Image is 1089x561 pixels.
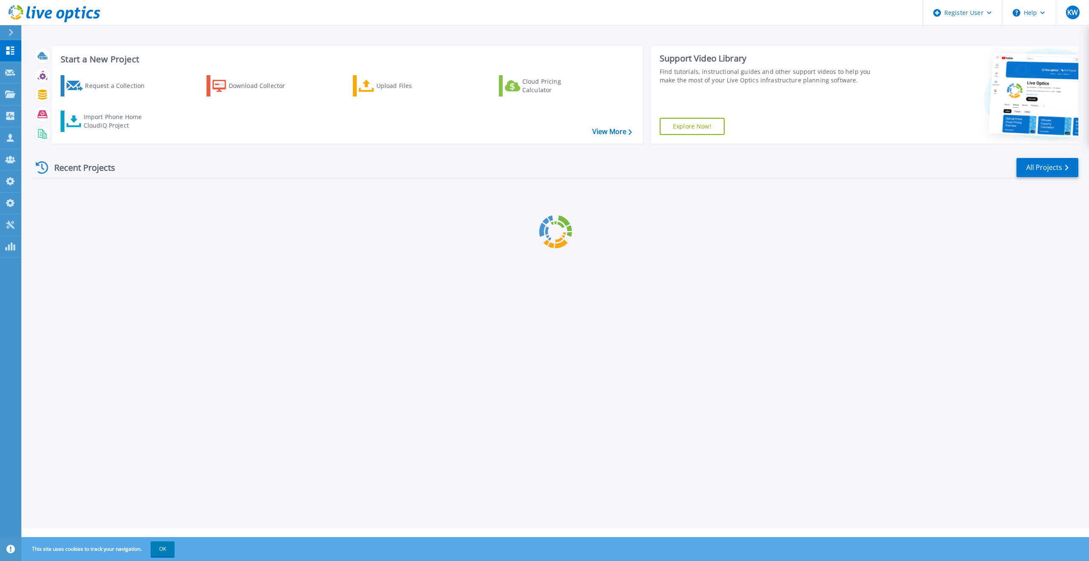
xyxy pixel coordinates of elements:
[23,541,175,557] span: This site uses cookies to track your navigation.
[592,128,632,136] a: View More
[229,77,297,94] div: Download Collector
[499,75,594,96] a: Cloud Pricing Calculator
[660,53,880,64] div: Support Video Library
[84,113,150,130] div: Import Phone Home CloudIQ Project
[85,77,153,94] div: Request a Collection
[660,67,880,85] div: Find tutorials, instructional guides and other support videos to help you make the most of your L...
[376,77,445,94] div: Upload Files
[660,118,725,135] a: Explore Now!
[522,77,591,94] div: Cloud Pricing Calculator
[33,157,127,178] div: Recent Projects
[61,75,156,96] a: Request a Collection
[1016,158,1078,177] a: All Projects
[151,541,175,557] button: OK
[61,55,632,64] h3: Start a New Project
[207,75,302,96] a: Download Collector
[1067,9,1078,16] span: KW
[353,75,448,96] a: Upload Files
